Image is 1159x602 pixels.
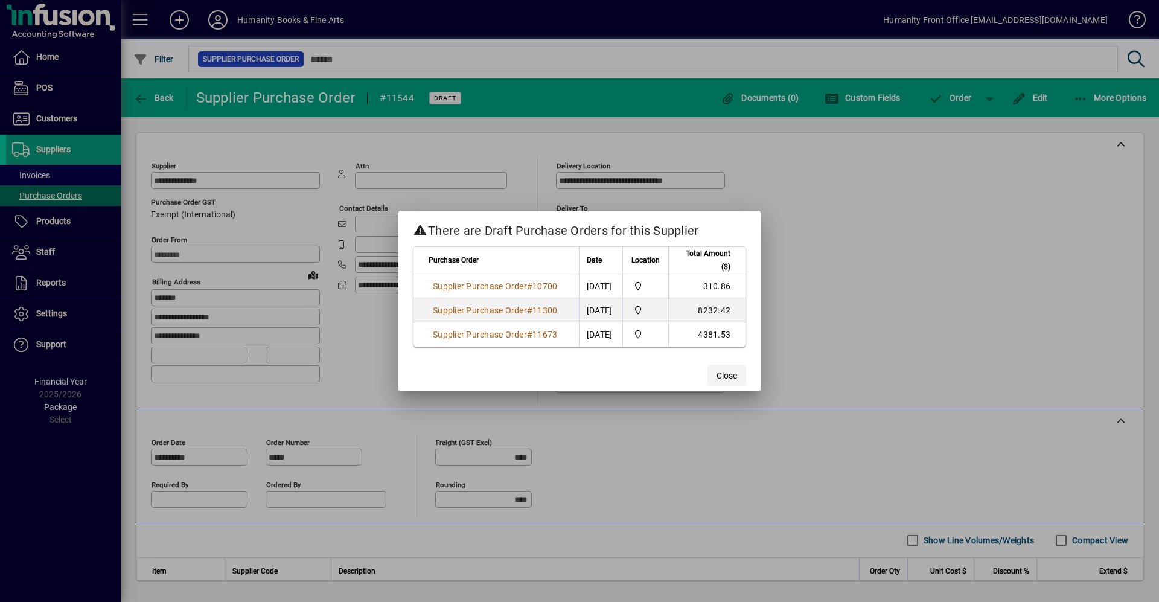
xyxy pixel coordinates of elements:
td: 310.86 [668,274,746,298]
span: Close [717,370,737,382]
span: Supplier Purchase Order [433,281,527,291]
td: [DATE] [579,322,622,347]
span: Supplier Purchase Order [433,306,527,315]
span: 11673 [532,330,557,339]
button: Close [707,365,746,386]
span: # [527,281,532,291]
span: 10700 [532,281,557,291]
td: 4381.53 [668,322,746,347]
td: [DATE] [579,298,622,322]
h2: There are Draft Purchase Orders for this Supplier [398,211,761,246]
span: Humanity Books & Fine Art Supplies [630,280,662,293]
span: 11300 [532,306,557,315]
a: Supplier Purchase Order#11673 [429,328,561,341]
td: [DATE] [579,274,622,298]
span: # [527,330,532,339]
span: # [527,306,532,315]
span: Supplier Purchase Order [433,330,527,339]
span: Location [631,254,660,267]
a: Supplier Purchase Order#10700 [429,280,561,293]
span: Total Amount ($) [676,247,730,274]
a: Supplier Purchase Order#11300 [429,304,561,317]
span: Humanity Books & Fine Art Supplies [630,328,662,341]
span: Purchase Order [429,254,479,267]
span: Date [587,254,602,267]
td: 8232.42 [668,298,746,322]
span: Humanity Books & Fine Art Supplies [630,304,662,317]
